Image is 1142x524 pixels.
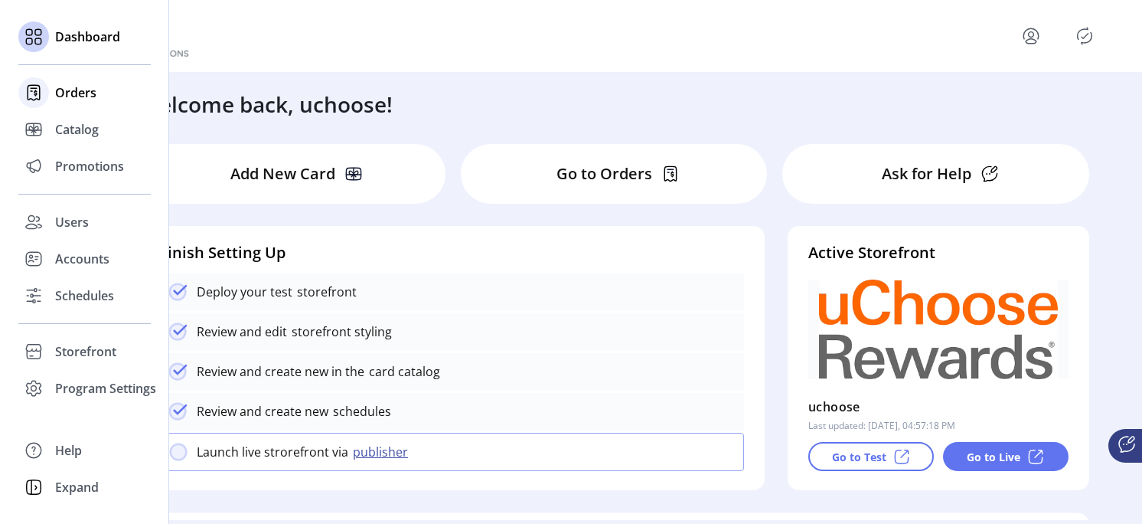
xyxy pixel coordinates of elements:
[159,241,744,264] h4: Finish Setting Up
[55,120,99,139] span: Catalog
[55,379,156,398] span: Program Settings
[139,88,393,120] h3: Welcome back, uchoose!
[364,362,440,381] p: card catalog
[882,162,971,185] p: Ask for Help
[967,449,1020,465] p: Go to Live
[348,443,417,461] button: publisher
[328,402,391,421] p: schedules
[292,283,357,301] p: storefront
[55,478,99,496] span: Expand
[1072,24,1097,48] button: Publisher Panel
[808,241,1069,264] h4: Active Storefront
[55,441,82,460] span: Help
[556,162,652,185] p: Go to Orders
[1019,24,1043,48] button: menu
[808,419,955,433] p: Last updated: [DATE], 04:57:18 PM
[230,162,335,185] p: Add New Card
[808,395,860,419] p: uchoose
[55,157,124,175] span: Promotions
[55,84,96,102] span: Orders
[287,323,392,341] p: storefront styling
[55,213,89,231] span: Users
[55,287,114,305] span: Schedules
[197,283,292,301] p: Deploy your test
[55,28,120,46] span: Dashboard
[197,323,287,341] p: Review and edit
[55,250,109,268] span: Accounts
[197,402,328,421] p: Review and create new
[197,362,364,381] p: Review and create new in the
[55,342,116,361] span: Storefront
[197,443,348,461] p: Launch live strorefront via
[832,449,886,465] p: Go to Test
